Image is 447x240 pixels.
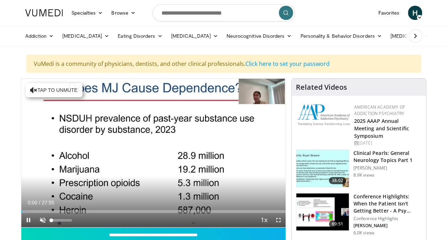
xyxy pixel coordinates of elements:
a: Neurocognitive Disorders [222,29,296,43]
p: 8.9K views [353,172,374,178]
img: f7c290de-70ae-47e0-9ae1-04035161c232.png.150x105_q85_autocrop_double_scale_upscale_version-0.2.png [297,104,351,126]
img: VuMedi Logo [25,9,63,16]
h3: Clinical Pearls: General Neurology Topics Part 1 [353,150,422,164]
span: / [39,200,41,205]
input: Search topics, interventions [153,4,295,21]
a: 2025 AAAP Annual Meeting and Scientific Symposium [354,118,409,139]
a: 38:02 Clinical Pearls: General Neurology Topics Part 1 [PERSON_NAME] 8.9K views [296,150,422,187]
p: 6.0K views [353,230,374,236]
a: American Academy of Addiction Psychiatry [354,104,405,116]
a: Favorites [374,6,404,20]
a: Specialties [67,6,107,20]
button: Tap to unmute [26,83,83,97]
button: Pause [21,213,36,227]
button: Unmute [36,213,50,227]
div: VuMedi is a community of physicians, dentists, and other clinical professionals. [26,55,421,73]
a: Eating Disorders [113,29,166,43]
a: 69:51 Conference Highlights: When the Patient Isn't Getting Better - A Psy… Conference Highlights... [296,193,422,236]
p: [PERSON_NAME] [353,165,422,171]
img: 91ec4e47-6cc3-4d45-a77d-be3eb23d61cb.150x105_q85_crop-smart_upscale.jpg [296,150,349,187]
a: Click here to set your password [245,60,330,68]
button: Fullscreen [271,213,286,227]
div: Progress Bar [21,210,286,213]
h3: Conference Highlights: When the Patient Isn't Getting Better - A Psy… [353,193,422,214]
img: 4362ec9e-0993-4580-bfd4-8e18d57e1d49.150x105_q85_crop-smart_upscale.jpg [296,193,349,230]
a: H [408,6,422,20]
a: [MEDICAL_DATA] [166,29,222,43]
span: 0:00 [28,200,37,205]
video-js: Video Player [21,79,286,228]
a: [MEDICAL_DATA] [58,29,113,43]
p: Conference Highlights [353,216,422,221]
span: 69:51 [329,220,346,228]
button: Playback Rate [257,213,271,227]
a: Addiction [21,29,58,43]
h4: Related Videos [296,83,347,92]
a: Personality & Behavior Disorders [296,29,386,43]
p: [PERSON_NAME] [353,223,422,229]
a: Browse [107,6,140,20]
span: 27:55 [42,200,54,205]
span: 38:02 [329,177,346,184]
div: [DATE] [354,140,420,146]
div: Volume Level [52,219,72,221]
